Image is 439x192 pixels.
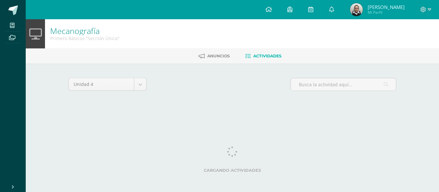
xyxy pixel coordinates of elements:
a: Anuncios [199,51,230,61]
span: Actividades [253,54,282,58]
span: Mi Perfil [368,10,405,15]
a: Mecanografía [50,25,100,36]
a: Actividades [245,51,282,61]
div: Primero Básicos 'Sección Única' [50,35,120,41]
img: d155ee57f74522c7e748519f524156f7.png [350,3,363,16]
h1: Mecanografía [50,26,120,35]
input: Busca la actividad aquí... [291,78,396,91]
label: Cargando actividades [68,168,396,173]
span: Unidad 4 [74,78,129,90]
span: Anuncios [207,54,230,58]
a: Unidad 4 [69,78,146,90]
span: [PERSON_NAME] [368,4,405,10]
